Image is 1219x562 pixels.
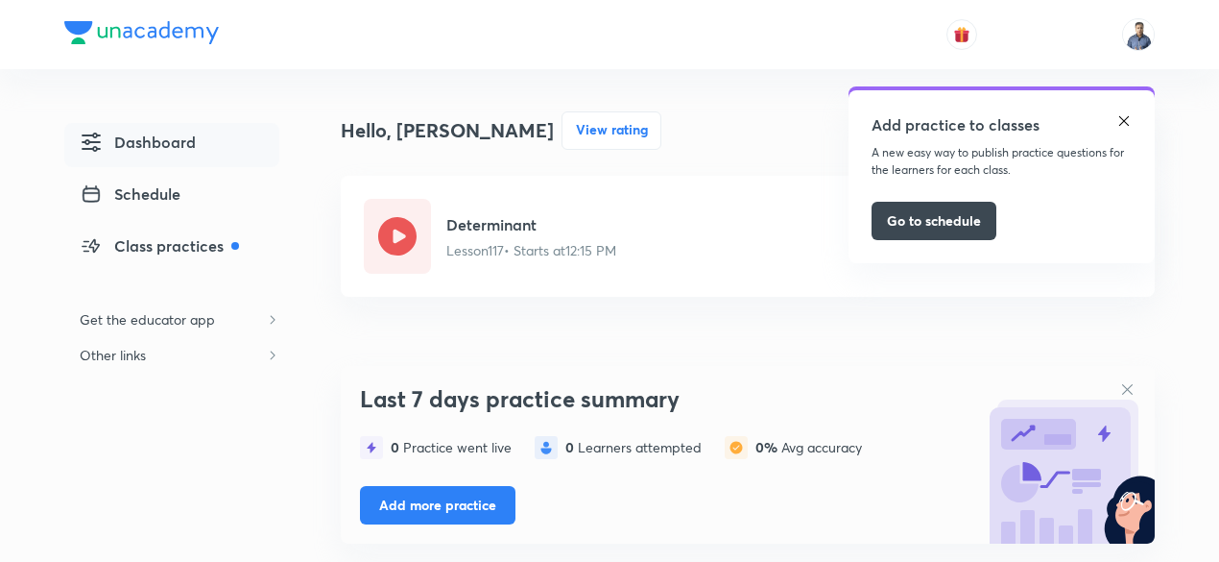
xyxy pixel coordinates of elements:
[360,385,972,413] h3: Last 7 days practice summary
[64,227,279,271] a: Class practices
[565,438,578,456] span: 0
[446,213,616,236] h5: Determinant
[535,436,558,459] img: statistics
[725,436,748,459] img: statistics
[64,21,219,44] img: Company Logo
[391,440,512,455] div: Practice went live
[64,175,279,219] a: Schedule
[80,183,180,206] span: Schedule
[64,302,230,337] h6: Get the educator app
[64,337,161,373] h6: Other links
[341,116,554,145] h4: Hello, [PERSON_NAME]
[562,111,661,150] button: View rating
[946,19,977,50] button: avatar
[80,131,196,154] span: Dashboard
[360,486,515,525] button: Add more practice
[982,371,1155,544] img: bg
[64,21,219,49] a: Company Logo
[360,436,383,459] img: statistics
[872,113,1040,136] h5: Add practice to classes
[1116,113,1132,129] img: close
[953,26,970,43] img: avatar
[872,202,996,240] button: Go to schedule
[391,438,403,456] span: 0
[872,144,1132,179] p: A new easy way to publish practice questions for the learners for each class.
[755,438,781,456] span: 0%
[755,440,862,455] div: Avg accuracy
[446,240,616,260] p: Lesson 117 • Starts at 12:15 PM
[64,123,279,167] a: Dashboard
[565,440,702,455] div: Learners attempted
[1122,18,1155,51] img: Rajiv Kumar Tiwari
[80,234,239,257] span: Class practices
